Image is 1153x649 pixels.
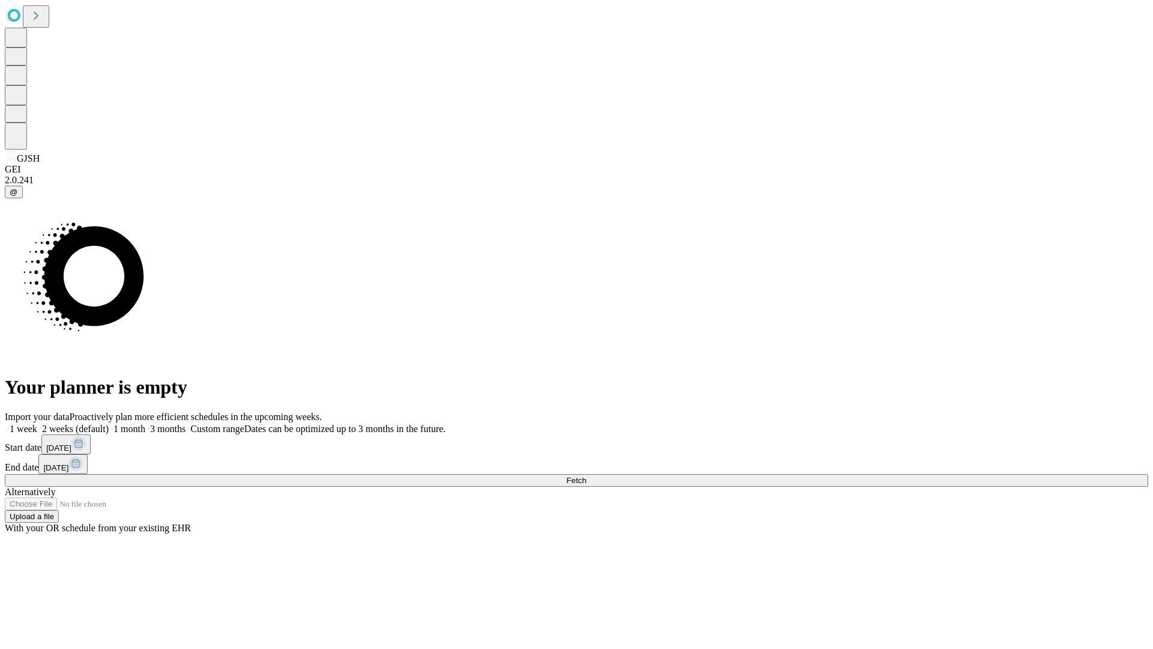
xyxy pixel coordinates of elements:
span: Import your data [5,412,70,422]
span: Fetch [566,476,586,485]
button: [DATE] [41,434,91,454]
span: With your OR schedule from your existing EHR [5,523,191,533]
h1: Your planner is empty [5,376,1148,398]
span: 2 weeks (default) [42,424,109,434]
span: Proactively plan more efficient schedules in the upcoming weeks. [70,412,322,422]
span: 3 months [150,424,186,434]
div: GEI [5,164,1148,175]
span: Custom range [190,424,244,434]
span: Dates can be optimized up to 3 months in the future. [244,424,446,434]
button: [DATE] [38,454,88,474]
button: Upload a file [5,510,59,523]
span: 1 week [10,424,37,434]
div: 2.0.241 [5,175,1148,186]
span: GJSH [17,153,40,163]
div: Start date [5,434,1148,454]
span: @ [10,187,18,197]
span: Alternatively [5,487,55,497]
span: [DATE] [46,443,71,452]
span: 1 month [113,424,145,434]
div: End date [5,454,1148,474]
span: [DATE] [43,463,68,472]
button: @ [5,186,23,198]
button: Fetch [5,474,1148,487]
